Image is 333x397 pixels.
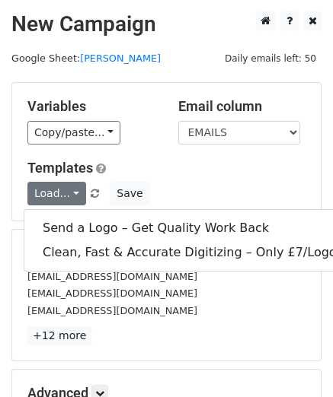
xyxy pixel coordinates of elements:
[27,271,197,282] small: [EMAIL_ADDRESS][DOMAIN_NAME]
[11,52,161,64] small: Google Sheet:
[219,52,322,64] a: Daily emails left: 50
[27,160,93,176] a: Templates
[219,50,322,67] span: Daily emails left: 50
[257,324,333,397] iframe: Chat Widget
[11,11,322,37] h2: New Campaign
[27,98,155,115] h5: Variables
[80,52,161,64] a: [PERSON_NAME]
[27,305,197,316] small: [EMAIL_ADDRESS][DOMAIN_NAME]
[27,182,86,205] a: Load...
[178,98,306,115] h5: Email column
[27,287,197,299] small: [EMAIL_ADDRESS][DOMAIN_NAME]
[27,121,120,145] a: Copy/paste...
[27,326,91,345] a: +12 more
[110,182,149,205] button: Save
